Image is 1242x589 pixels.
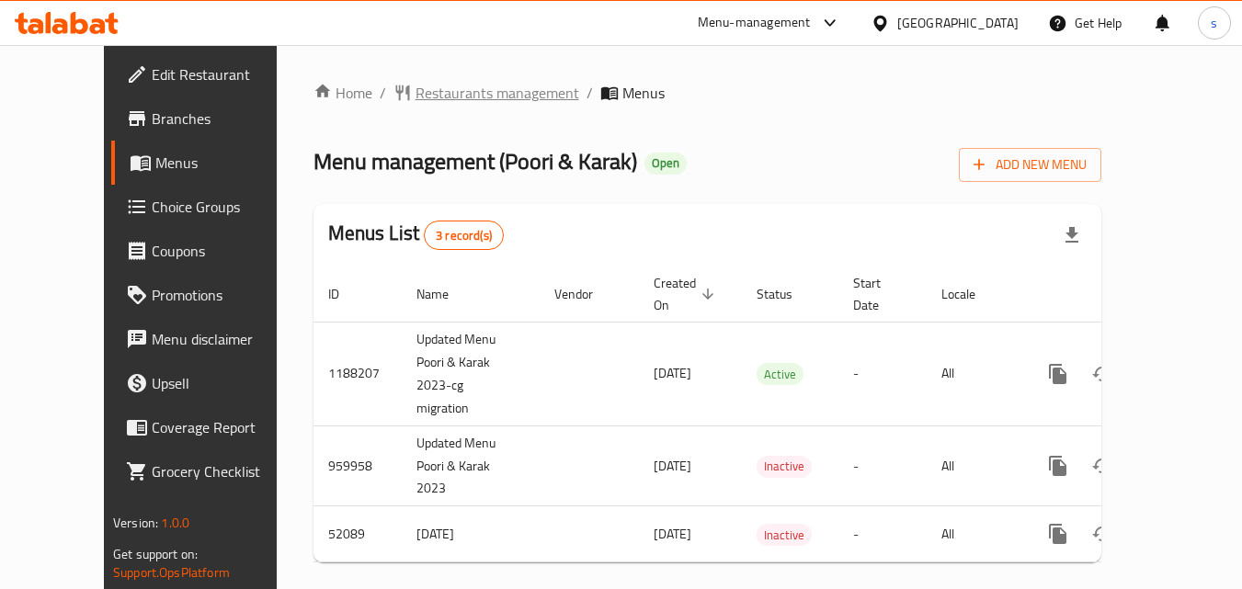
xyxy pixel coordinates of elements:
span: Status [757,283,816,305]
span: Start Date [853,272,905,316]
td: - [838,506,927,562]
div: Open [644,153,687,175]
div: Export file [1050,213,1094,257]
span: Branches [152,108,297,130]
button: more [1036,444,1080,488]
span: Inactive [757,525,812,546]
button: more [1036,352,1080,396]
a: Restaurants management [393,82,579,104]
div: [GEOGRAPHIC_DATA] [897,13,1019,33]
a: Menus [111,141,312,185]
td: - [838,322,927,425]
td: 1188207 [313,322,402,425]
span: Menu disclaimer [152,328,297,350]
td: All [927,425,1021,506]
td: Updated Menu Poori & Karak 2023 [402,425,540,506]
span: Version: [113,511,158,535]
span: Edit Restaurant [152,63,297,85]
div: Active [757,363,803,385]
span: Restaurants management [416,82,579,104]
span: Upsell [152,372,297,394]
a: Coupons [111,229,312,273]
a: Menu disclaimer [111,317,312,361]
span: Name [416,283,473,305]
span: Grocery Checklist [152,460,297,482]
span: Menu management ( Poori & Karak ) [313,141,637,182]
span: Locale [941,283,999,305]
td: 959958 [313,425,402,506]
span: Inactive [757,456,812,477]
span: ID [328,283,363,305]
span: Created On [654,272,720,316]
a: Grocery Checklist [111,449,312,493]
a: Home [313,82,372,104]
span: Get support on: [113,542,198,566]
nav: breadcrumb [313,82,1101,104]
span: Open [644,155,687,171]
td: [DATE] [402,506,540,562]
th: Actions [1021,266,1227,323]
button: Change Status [1080,352,1124,396]
button: Change Status [1080,444,1124,488]
td: - [838,425,927,506]
span: Add New Menu [974,153,1087,176]
span: [DATE] [654,454,691,478]
span: Menus [622,82,665,104]
button: Add New Menu [959,148,1101,182]
div: Total records count [424,221,504,250]
a: Support.OpsPlatform [113,561,230,584]
div: Inactive [757,456,812,478]
span: Choice Groups [152,196,297,218]
a: Choice Groups [111,185,312,229]
span: 3 record(s) [425,227,503,244]
h2: Menus List [328,220,504,250]
span: Promotions [152,284,297,306]
li: / [380,82,386,104]
button: Change Status [1080,512,1124,556]
span: 1.0.0 [161,511,189,535]
a: Coverage Report [111,405,312,449]
span: Coupons [152,240,297,262]
span: Active [757,364,803,385]
div: Menu-management [698,12,811,34]
span: [DATE] [654,361,691,385]
a: Edit Restaurant [111,52,312,96]
td: All [927,506,1021,562]
a: Promotions [111,273,312,317]
span: Vendor [554,283,617,305]
td: Updated Menu Poori & Karak 2023-cg migration [402,322,540,425]
span: [DATE] [654,522,691,546]
td: 52089 [313,506,402,562]
span: Coverage Report [152,416,297,438]
span: Menus [155,152,297,174]
a: Upsell [111,361,312,405]
li: / [587,82,593,104]
table: enhanced table [313,266,1227,563]
td: All [927,322,1021,425]
button: more [1036,512,1080,556]
div: Inactive [757,524,812,546]
a: Branches [111,96,312,141]
span: s [1211,13,1217,33]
